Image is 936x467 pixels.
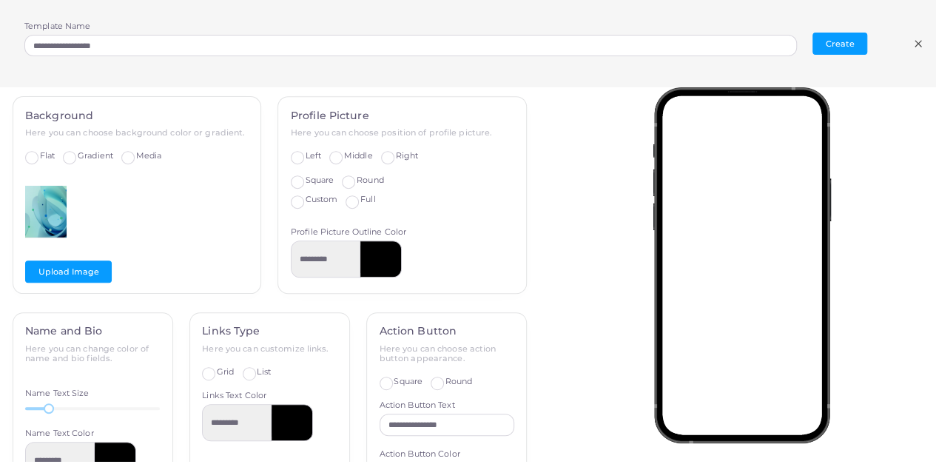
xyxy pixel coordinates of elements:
[291,226,406,238] label: Profile Picture Outline Color
[217,366,234,377] span: Grid
[25,175,67,249] img: Background
[306,194,338,204] span: Custom
[306,150,321,161] span: Left
[136,150,162,161] span: Media
[25,261,112,283] button: Upload Image
[357,175,384,185] span: Round
[202,344,337,354] h6: Here you can customize links.
[25,388,90,400] label: Name Text Size
[25,128,249,138] h6: Here you can choose background color or gradient.
[40,150,55,161] span: Flat
[380,400,455,411] label: Action Button Text
[291,128,514,138] h6: Here you can choose position of profile picture.
[24,21,90,33] label: Template Name
[360,194,375,204] span: Full
[25,325,160,337] h4: Name and Bio
[25,344,160,363] h6: Here you can change color of name and bio fields.
[380,344,514,363] h6: Here you can choose action button appearance.
[202,325,337,337] h4: Links Type
[25,428,94,440] label: Name Text Color
[445,376,473,386] span: Round
[291,110,514,122] h4: Profile Picture
[78,150,113,161] span: Gradient
[344,150,373,161] span: Middle
[380,448,460,460] label: Action Button Color
[812,33,867,55] button: Create
[306,175,334,185] span: Square
[202,390,266,402] label: Links Text Color
[395,150,418,161] span: Right
[257,366,270,377] span: List
[380,325,514,337] h4: Action Button
[25,110,249,122] h4: Background
[394,376,422,386] span: Square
